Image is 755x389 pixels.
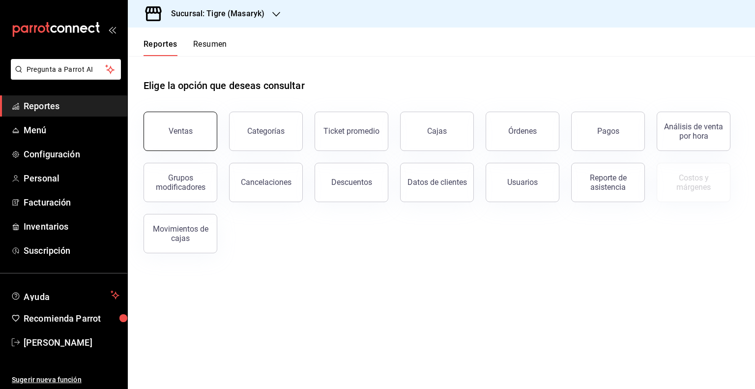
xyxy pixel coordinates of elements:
[24,244,119,257] span: Suscripción
[24,220,119,233] span: Inventarios
[241,178,291,187] div: Cancelaciones
[597,126,619,136] div: Pagos
[24,312,119,325] span: Recomienda Parrot
[12,375,119,385] span: Sugerir nueva función
[169,126,193,136] div: Ventas
[144,214,217,253] button: Movimientos de cajas
[150,173,211,192] div: Grupos modificadores
[323,126,379,136] div: Ticket promedio
[24,123,119,137] span: Menú
[229,163,303,202] button: Cancelaciones
[144,112,217,151] button: Ventas
[11,59,121,80] button: Pregunta a Parrot AI
[571,163,645,202] button: Reporte de asistencia
[657,112,730,151] button: Análisis de venta por hora
[229,112,303,151] button: Categorías
[24,336,119,349] span: [PERSON_NAME]
[247,126,285,136] div: Categorías
[663,122,724,141] div: Análisis de venta por hora
[486,163,559,202] button: Usuarios
[331,178,372,187] div: Descuentos
[315,163,388,202] button: Descuentos
[144,78,305,93] h1: Elige la opción que deseas consultar
[663,173,724,192] div: Costos y márgenes
[315,112,388,151] button: Ticket promedio
[24,289,107,301] span: Ayuda
[7,71,121,82] a: Pregunta a Parrot AI
[578,173,639,192] div: Reporte de asistencia
[507,178,538,187] div: Usuarios
[24,196,119,209] span: Facturación
[27,64,106,75] span: Pregunta a Parrot AI
[400,163,474,202] button: Datos de clientes
[508,126,537,136] div: Órdenes
[657,163,730,202] button: Contrata inventarios para ver este reporte
[571,112,645,151] button: Pagos
[407,178,467,187] div: Datos de clientes
[486,112,559,151] button: Órdenes
[144,39,227,56] div: navigation tabs
[144,163,217,202] button: Grupos modificadores
[163,8,264,20] h3: Sucursal: Tigre (Masaryk)
[24,148,119,161] span: Configuración
[150,224,211,243] div: Movimientos de cajas
[108,26,116,33] button: open_drawer_menu
[24,172,119,185] span: Personal
[24,99,119,113] span: Reportes
[193,39,227,56] button: Resumen
[427,125,447,137] div: Cajas
[144,39,177,56] button: Reportes
[400,112,474,151] a: Cajas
